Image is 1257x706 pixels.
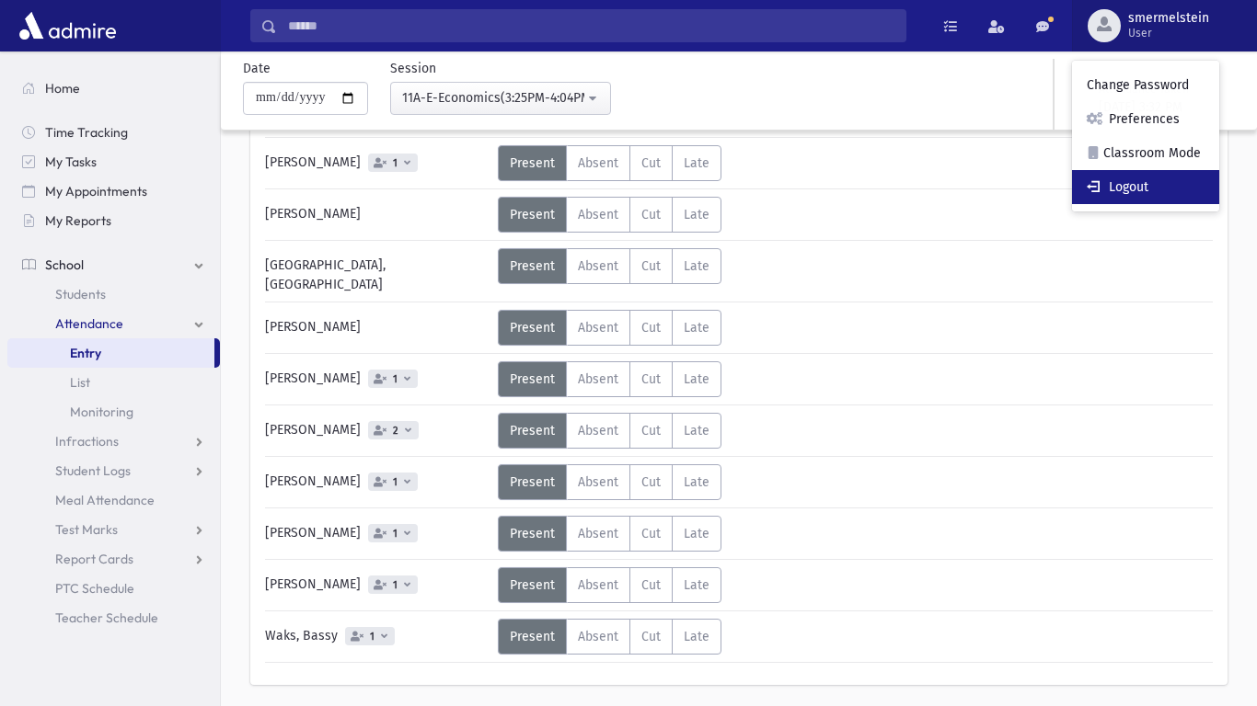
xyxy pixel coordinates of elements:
[70,404,133,420] span: Monitoring
[45,124,128,141] span: Time Tracking
[389,425,402,437] span: 2
[498,567,721,603] div: AttTypes
[510,629,555,644] span: Present
[45,183,147,199] span: My Appointments
[510,526,555,541] span: Present
[498,145,721,181] div: AttTypes
[498,413,721,449] div: AttTypes
[55,433,119,450] span: Infractions
[1072,68,1219,102] a: Change Password
[256,197,498,233] div: [PERSON_NAME]
[641,577,661,593] span: Cut
[498,619,721,655] div: AttTypes
[256,464,498,500] div: [PERSON_NAME]
[641,423,661,438] span: Cut
[389,579,401,591] span: 1
[498,361,721,397] div: AttTypes
[389,373,401,385] span: 1
[684,258,709,274] span: Late
[641,207,661,222] span: Cut
[684,155,709,171] span: Late
[510,474,555,490] span: Present
[641,155,661,171] span: Cut
[256,145,498,181] div: [PERSON_NAME]
[45,256,84,273] span: School
[55,492,155,508] span: Meal Attendance
[684,526,709,541] span: Late
[55,521,118,538] span: Test Marks
[578,155,618,171] span: Absent
[7,279,220,309] a: Students
[7,250,220,279] a: School
[498,248,721,284] div: AttTypes
[1072,136,1219,170] a: Classroom Mode
[578,526,618,541] span: Absent
[390,59,436,78] label: Session
[256,567,498,603] div: [PERSON_NAME]
[390,82,611,115] button: 11A-E-Economics(3:25PM-4:04PM)
[1072,102,1219,136] a: Preferences
[7,427,220,456] a: Infractions
[55,609,158,626] span: Teacher Schedule
[15,7,121,44] img: AdmirePro
[578,320,618,336] span: Absent
[70,345,101,361] span: Entry
[277,9,905,42] input: Search
[55,551,133,567] span: Report Cards
[578,577,618,593] span: Absent
[7,309,220,338] a: Attendance
[7,338,214,368] a: Entry
[498,464,721,500] div: AttTypes
[684,320,709,336] span: Late
[684,207,709,222] span: Late
[7,456,220,485] a: Student Logs
[1128,26,1209,40] span: User
[256,619,498,655] div: Waks, Bassy
[510,155,555,171] span: Present
[243,59,271,78] label: Date
[578,371,618,387] span: Absent
[578,474,618,490] span: Absent
[55,580,134,597] span: PTC Schedule
[7,574,220,603] a: PTC Schedule
[7,368,220,397] a: List
[389,528,401,540] span: 1
[641,474,661,490] span: Cut
[7,603,220,632] a: Teacher Schedule
[510,577,555,593] span: Present
[684,474,709,490] span: Late
[7,485,220,515] a: Meal Attendance
[641,258,661,274] span: Cut
[1128,11,1209,26] span: smermelstein
[389,157,401,169] span: 1
[498,516,721,552] div: AttTypes
[510,207,555,222] span: Present
[366,631,378,643] span: 1
[684,371,709,387] span: Late
[389,476,401,488] span: 1
[498,310,721,346] div: AttTypes
[510,371,555,387] span: Present
[684,423,709,438] span: Late
[684,577,709,593] span: Late
[70,374,90,391] span: List
[7,206,220,235] a: My Reports
[45,80,80,97] span: Home
[641,320,661,336] span: Cut
[641,526,661,541] span: Cut
[1072,170,1219,204] a: Logout
[7,515,220,544] a: Test Marks
[256,361,498,397] div: [PERSON_NAME]
[55,286,106,302] span: Students
[7,544,220,574] a: Report Cards
[510,320,555,336] span: Present
[45,154,97,170] span: My Tasks
[578,207,618,222] span: Absent
[256,413,498,449] div: [PERSON_NAME]
[7,74,220,103] a: Home
[510,258,555,274] span: Present
[7,176,220,206] a: My Appointments
[7,118,220,147] a: Time Tracking
[498,197,721,233] div: AttTypes
[55,315,123,332] span: Attendance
